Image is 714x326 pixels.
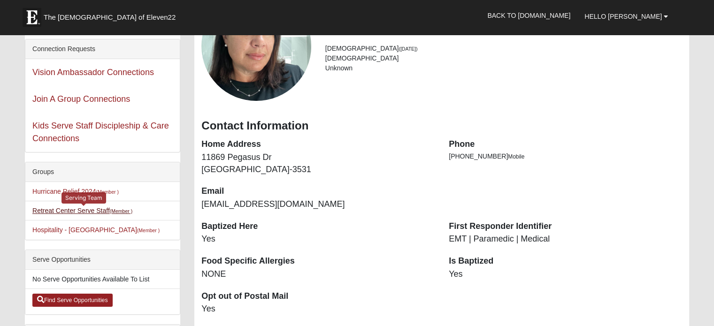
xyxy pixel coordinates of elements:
li: Unknown [325,63,682,73]
small: (Member ) [110,208,132,214]
dt: Home Address [201,138,435,151]
span: The [DEMOGRAPHIC_DATA] of Eleven22 [44,13,176,22]
a: Vision Ambassador Connections [32,68,154,77]
li: [DEMOGRAPHIC_DATA] [325,44,682,53]
dd: Yes [201,233,435,245]
dd: NONE [201,268,435,281]
a: Hospitality - [GEOGRAPHIC_DATA](Member ) [32,226,160,234]
dd: [EMAIL_ADDRESS][DOMAIN_NAME] [201,198,435,211]
dd: EMT | Paramedic | Medical [449,233,682,245]
li: [DEMOGRAPHIC_DATA] [325,53,682,63]
div: Connection Requests [25,39,180,59]
a: Hurricane Relief 2024(Member ) [32,188,119,195]
div: Groups [25,162,180,182]
dd: Yes [201,303,435,315]
a: Hello [PERSON_NAME] [577,5,675,28]
dd: 11869 Pegasus Dr [GEOGRAPHIC_DATA]-3531 [201,152,435,175]
img: Eleven22 logo [23,8,41,27]
li: No Serve Opportunities Available To List [25,270,180,289]
div: Serve Opportunities [25,250,180,270]
small: (Member ) [96,189,118,195]
a: Join A Group Connections [32,94,130,104]
dt: Email [201,185,435,197]
dt: First Responder Identifier [449,220,682,233]
a: Kids Serve Staff Discipleship & Care Connections [32,121,169,143]
li: [PHONE_NUMBER] [449,152,682,161]
div: Serving Team [61,192,106,203]
small: ([DATE]) [399,46,417,52]
dt: Phone [449,138,682,151]
span: Hello [PERSON_NAME] [584,13,662,20]
a: Retreat Center Serve Staff(Member ) [32,207,132,214]
dt: Opt out of Postal Mail [201,290,435,303]
a: Back to [DOMAIN_NAME] [480,4,577,27]
h3: Contact Information [201,119,682,133]
a: The [DEMOGRAPHIC_DATA] of Eleven22 [18,3,206,27]
span: Mobile [508,153,524,160]
a: Find Serve Opportunities [32,294,113,307]
dt: Baptized Here [201,220,435,233]
dd: Yes [449,268,682,281]
small: (Member ) [137,227,160,233]
dt: Is Baptized [449,255,682,267]
dt: Food Specific Allergies [201,255,435,267]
